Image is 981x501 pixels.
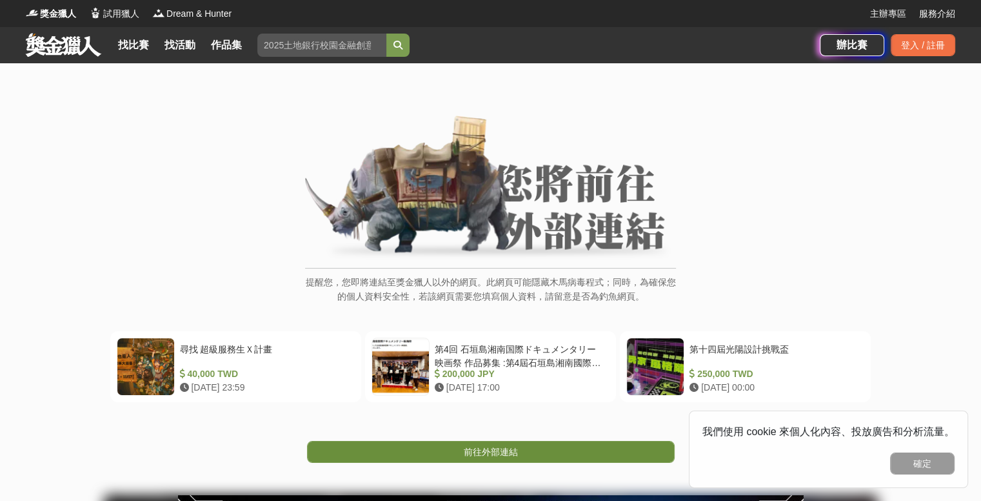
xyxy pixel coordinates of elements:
div: 第4回 石垣島湘南国際ドキュメンタリー映画祭 作品募集 :第4屆石垣島湘南國際紀錄片電影節作品徵集 [435,343,604,367]
div: 尋找 超級服務生Ｘ計畫 [180,343,350,367]
div: 250,000 TWD [689,367,859,381]
a: 尋找 超級服務生Ｘ計畫 40,000 TWD [DATE] 23:59 [110,331,361,402]
img: Logo [89,6,102,19]
div: [DATE] 23:59 [180,381,350,394]
span: 我們使用 cookie 來個人化內容、投放廣告和分析流量。 [702,426,955,437]
a: LogoDream & Hunter [152,7,232,21]
a: 找活動 [159,36,201,54]
img: Logo [152,6,165,19]
span: 試用獵人 [103,7,139,21]
img: External Link Banner [305,116,676,261]
a: 作品集 [206,36,247,54]
a: Logo獎金獵人 [26,7,76,21]
div: 第十四屆光陽設計挑戰盃 [689,343,859,367]
a: 前往外部連結 [307,441,675,463]
a: Logo試用獵人 [89,7,139,21]
input: 2025土地銀行校園金融創意挑戰賽：從你出發 開啟智慧金融新頁 [257,34,386,57]
a: 第十四屆光陽設計挑戰盃 250,000 TWD [DATE] 00:00 [620,331,871,402]
p: 提醒您，您即將連結至獎金獵人以外的網頁。此網頁可能隱藏木馬病毒程式；同時，為確保您的個人資料安全性，若該網頁需要您填寫個人資料，請留意是否為釣魚網頁。 [305,275,676,317]
a: 找比賽 [113,36,154,54]
span: 獎金獵人 [40,7,76,21]
a: 第4回 石垣島湘南国際ドキュメンタリー映画祭 作品募集 :第4屆石垣島湘南國際紀錄片電影節作品徵集 200,000 JPY [DATE] 17:00 [365,331,616,402]
div: 登入 / 註冊 [891,34,955,56]
span: Dream & Hunter [166,7,232,21]
div: 40,000 TWD [180,367,350,381]
div: [DATE] 17:00 [435,381,604,394]
img: Logo [26,6,39,19]
div: [DATE] 00:00 [689,381,859,394]
a: 主辦專區 [870,7,906,21]
span: 前往外部連結 [464,447,518,457]
a: 服務介紹 [919,7,955,21]
button: 確定 [890,453,955,475]
a: 辦比賽 [820,34,884,56]
div: 200,000 JPY [435,367,604,381]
